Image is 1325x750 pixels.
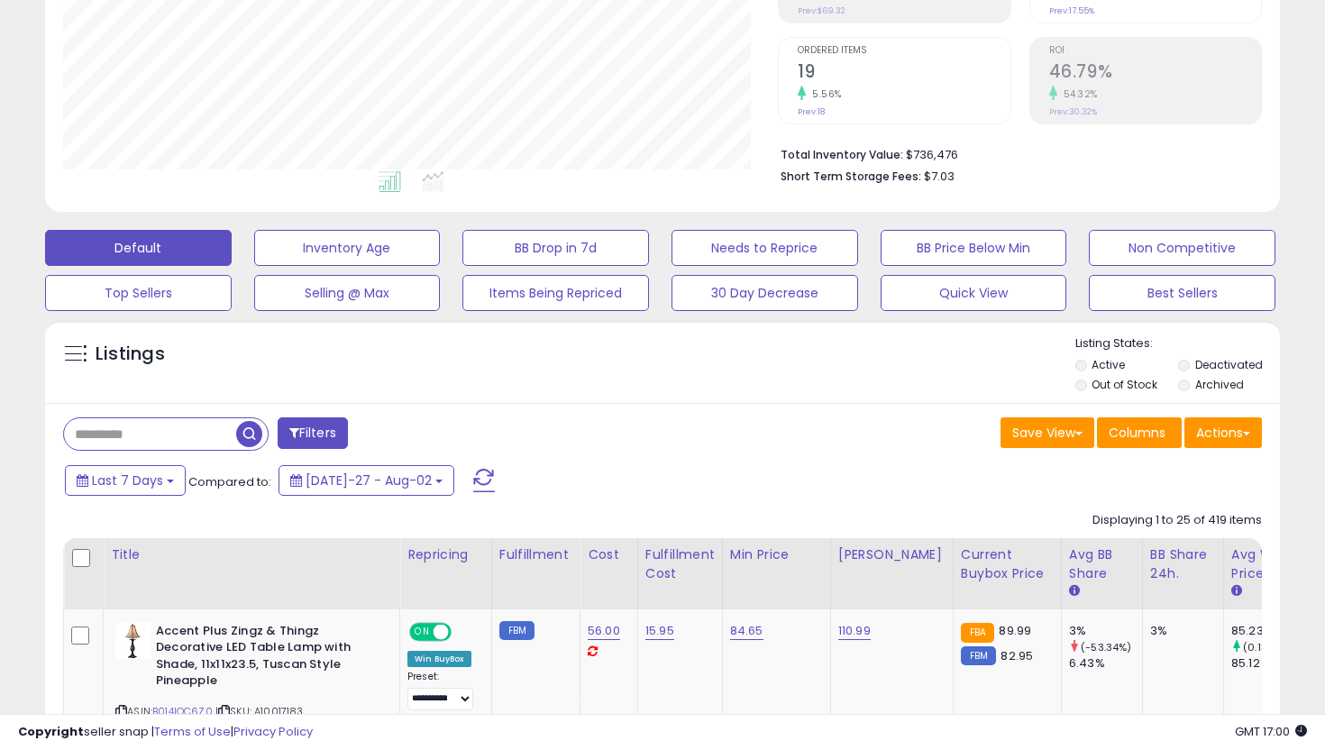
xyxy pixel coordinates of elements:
small: Prev: 17.55% [1049,5,1094,16]
button: Last 7 Days [65,465,186,496]
small: (0.13%) [1243,640,1280,654]
button: Top Sellers [45,275,232,311]
div: Avg BB Share [1069,545,1135,583]
label: Archived [1195,377,1244,392]
button: Columns [1097,417,1182,448]
div: BB Share 24h. [1150,545,1216,583]
small: 54.32% [1057,87,1098,101]
div: [PERSON_NAME] [838,545,946,564]
label: Deactivated [1195,357,1263,372]
small: Avg BB Share. [1069,583,1080,599]
a: 110.99 [838,622,871,640]
span: ON [411,624,434,639]
button: Non Competitive [1089,230,1275,266]
div: Fulfillment [499,545,572,564]
small: 5.56% [806,87,842,101]
span: $7.03 [924,168,955,185]
img: 311IGU1JkvL._SL40_.jpg [115,623,151,659]
a: 56.00 [588,622,620,640]
button: Default [45,230,232,266]
button: Needs to Reprice [672,230,858,266]
button: BB Price Below Min [881,230,1067,266]
button: Filters [278,417,348,449]
span: OFF [449,624,478,639]
div: seller snap | | [18,724,313,741]
div: Repricing [407,545,484,564]
small: FBM [499,621,535,640]
span: 82.95 [1001,647,1033,664]
span: Last 7 Days [92,471,163,489]
span: Ordered Items [798,46,1010,56]
h2: 19 [798,61,1010,86]
b: Accent Plus Zingz & Thingz Decorative LED Table Lamp with Shade, 11x11x23.5, Tuscan Style Pineapple [156,623,375,694]
a: Privacy Policy [233,723,313,740]
li: $736,476 [781,142,1248,164]
button: Items Being Repriced [462,275,649,311]
div: 85.12 [1231,655,1304,672]
button: Save View [1001,417,1094,448]
span: 89.99 [999,622,1031,639]
span: Compared to: [188,473,271,490]
span: 2025-08-10 17:00 GMT [1235,723,1307,740]
small: Avg Win Price. [1231,583,1242,599]
div: Preset: [407,671,478,711]
div: Title [111,545,392,564]
button: Inventory Age [254,230,441,266]
div: 3% [1150,623,1210,639]
label: Active [1092,357,1125,372]
small: Prev: $69.32 [798,5,845,16]
small: Prev: 18 [798,106,825,117]
small: Prev: 30.32% [1049,106,1097,117]
strong: Copyright [18,723,84,740]
b: Short Term Storage Fees: [781,169,921,184]
a: 15.95 [645,622,674,640]
div: 6.43% [1069,655,1142,672]
div: 85.23 [1231,623,1304,639]
span: ROI [1049,46,1261,56]
button: Actions [1184,417,1262,448]
button: Best Sellers [1089,275,1275,311]
div: 3% [1069,623,1142,639]
button: [DATE]-27 - Aug-02 [279,465,454,496]
h5: Listings [96,342,165,367]
a: Terms of Use [154,723,231,740]
b: Total Inventory Value: [781,147,903,162]
button: BB Drop in 7d [462,230,649,266]
label: Out of Stock [1092,377,1157,392]
small: (-53.34%) [1081,640,1131,654]
div: Min Price [730,545,823,564]
span: Columns [1109,424,1165,442]
button: 30 Day Decrease [672,275,858,311]
div: Cost [588,545,630,564]
div: Fulfillment Cost [645,545,715,583]
p: Listing States: [1075,335,1281,352]
button: Quick View [881,275,1067,311]
div: Win BuyBox [407,651,471,667]
a: 84.65 [730,622,763,640]
small: FBA [961,623,994,643]
div: Displaying 1 to 25 of 419 items [1092,512,1262,529]
div: Avg Win Price [1231,545,1297,583]
h2: 46.79% [1049,61,1261,86]
button: Selling @ Max [254,275,441,311]
div: Current Buybox Price [961,545,1054,583]
small: FBM [961,646,996,665]
span: [DATE]-27 - Aug-02 [306,471,432,489]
